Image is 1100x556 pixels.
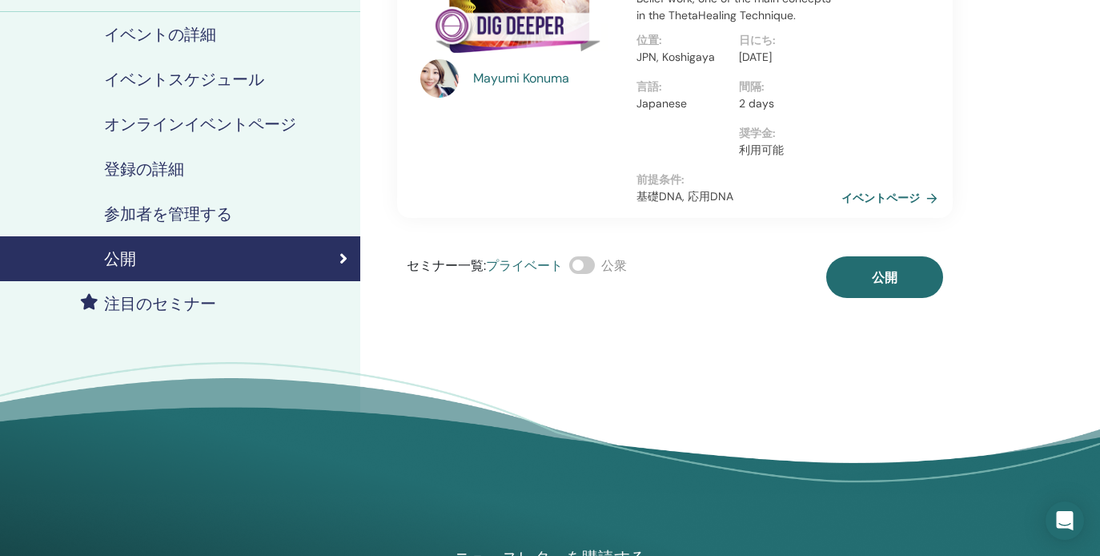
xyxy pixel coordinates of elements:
p: 利用可能 [739,142,832,159]
h4: イベントスケジュール [104,70,264,89]
p: JPN, Koshigaya [636,49,729,66]
h4: 登録の詳細 [104,159,184,179]
p: 日にち : [739,32,832,49]
p: 言語 : [636,79,729,95]
a: イベントページ [841,186,944,210]
span: 公開 [872,269,897,286]
p: 奨学金 : [739,125,832,142]
p: 位置 : [636,32,729,49]
h4: 公開 [104,249,136,268]
h4: 参加者を管理する [104,204,232,224]
span: セミナー一覧 : [407,257,486,274]
p: 2 days [739,95,832,112]
p: 間隔 : [739,79,832,95]
h4: オンラインイベントページ [104,115,296,134]
p: [DATE] [739,49,832,66]
p: 前提条件 : [636,171,841,188]
button: 公開 [826,256,943,298]
span: 公衆 [601,257,627,274]
h4: イベントの詳細 [104,25,216,44]
a: Mayumi Konuma [473,69,621,88]
p: Japanese [636,95,729,112]
p: 基礎DNA, 応用DNA [636,188,841,205]
img: default.jpg [420,59,459,98]
h4: 注目のセミナー [104,294,216,313]
span: プライベート [486,257,563,274]
div: Open Intercom Messenger [1046,502,1084,540]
